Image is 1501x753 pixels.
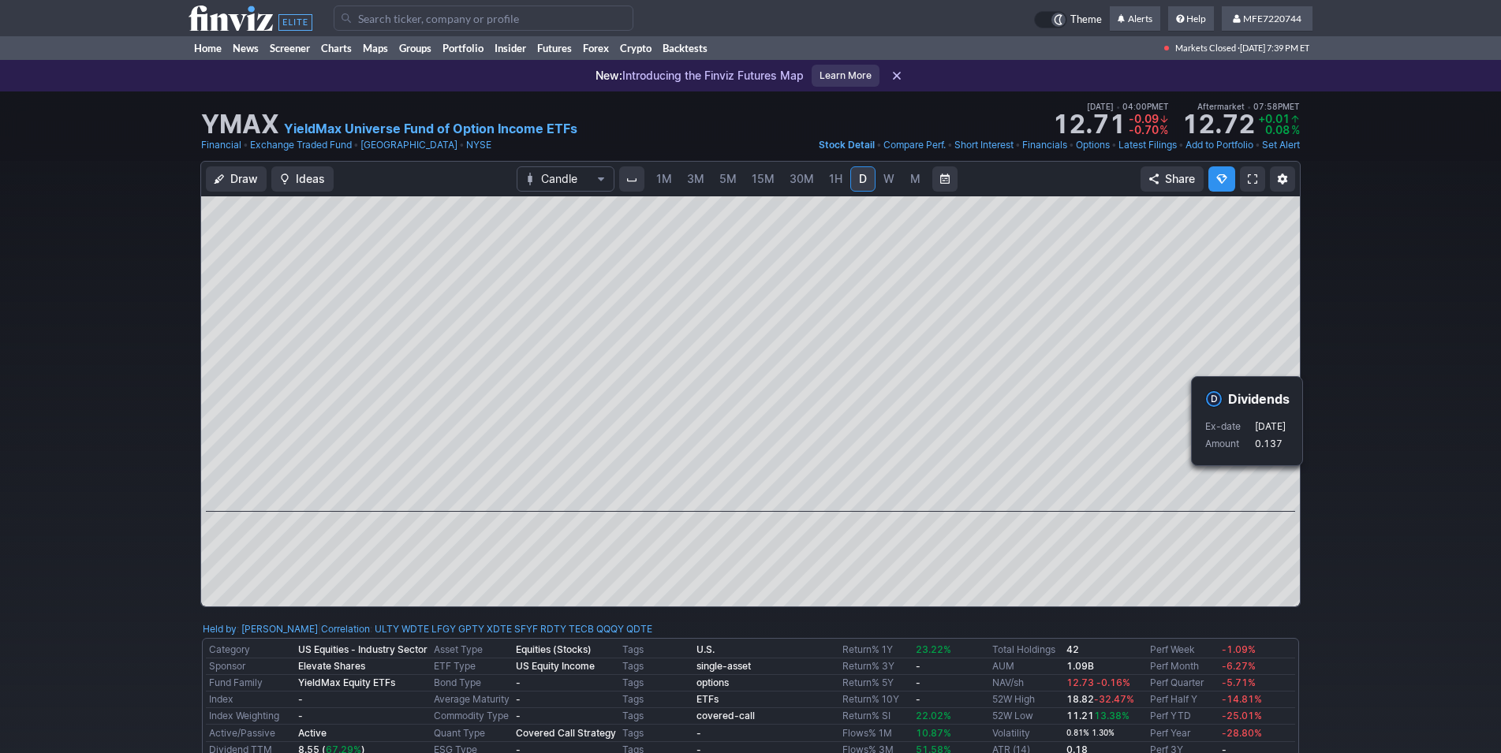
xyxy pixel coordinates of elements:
[883,172,894,185] span: W
[298,660,365,672] b: Elevate Shares
[989,725,1063,742] td: Volatility
[1087,99,1169,114] span: [DATE] 04:00PM ET
[1270,166,1295,192] button: Chart Settings
[947,137,953,153] span: •
[696,710,755,721] a: covered-call
[298,643,428,655] b: US Equities - Industry Sector
[1129,112,1159,125] span: -0.09
[230,171,258,187] span: Draw
[839,691,912,708] td: Return% 10Y
[1066,660,1094,672] b: 1.09B
[859,172,867,185] span: D
[577,36,614,60] a: Forex
[614,36,657,60] a: Crypto
[916,643,951,655] span: 23.22%
[431,658,513,675] td: ETF Type
[790,172,814,185] span: 30M
[1222,710,1262,721] span: -25.01%
[876,166,902,192] a: W
[680,166,711,192] a: 3M
[227,36,264,60] a: News
[1255,137,1260,153] span: •
[1066,693,1134,705] b: 18.82
[1205,436,1253,452] p: Amount
[357,36,394,60] a: Maps
[1265,123,1290,136] span: 0.08
[459,137,465,153] span: •
[883,137,946,153] a: Compare Perf.
[516,660,595,672] b: US Equity Income
[394,36,437,60] a: Groups
[687,172,704,185] span: 3M
[1222,693,1262,705] span: -14.81%
[243,137,248,153] span: •
[514,621,538,637] a: SFYF
[1066,710,1129,721] b: 11.21
[1191,376,1303,466] div: Event
[1165,171,1195,187] span: Share
[203,623,237,635] a: Held by
[206,725,295,742] td: Active/Passive
[516,693,521,705] b: -
[596,68,804,84] p: Introducing the Finviz Futures Map
[883,139,946,151] span: Compare Perf.
[516,677,521,688] b: -
[1168,6,1214,32] a: Help
[619,642,693,658] td: Tags
[437,36,489,60] a: Portfolio
[819,139,875,151] span: Stock Detail
[696,660,751,672] a: single-asset
[1262,137,1300,153] a: Set Alert
[989,675,1063,691] td: NAV/sh
[839,725,912,742] td: Flows% 1M
[1185,137,1253,153] a: Add to Portfolio
[876,137,882,153] span: •
[360,137,457,153] a: [GEOGRAPHIC_DATA]
[1066,677,1094,688] span: 12.73
[916,727,951,739] span: 10.87%
[619,708,693,725] td: Tags
[1147,691,1219,708] td: Perf Half Y
[431,691,513,708] td: Average Maturity
[431,642,513,658] td: Asset Type
[850,166,876,192] a: D
[206,708,295,725] td: Index Weighting
[752,172,775,185] span: 15M
[1222,677,1256,688] span: -5.71%
[1222,643,1256,655] span: -1.09%
[1208,166,1235,192] button: Explore new features
[626,621,652,637] a: QDTE
[619,658,693,675] td: Tags
[298,693,303,705] b: -
[839,708,912,725] td: Return% SI
[932,166,958,192] button: Range
[839,658,912,675] td: Return% 3Y
[1094,710,1129,721] span: 13.38%
[712,166,744,192] a: 5M
[1076,137,1110,153] a: Options
[206,691,295,708] td: Index
[1141,166,1204,192] button: Share
[1110,6,1160,32] a: Alerts
[321,623,370,635] a: Correlation
[284,119,577,138] a: YieldMax Universe Fund of Option Income ETFs
[619,675,693,691] td: Tags
[1147,725,1219,742] td: Perf Year
[201,112,279,137] h1: YMAX
[619,166,644,192] button: Interval
[1222,660,1256,672] span: -6.27%
[782,166,821,192] a: 30M
[516,727,616,739] b: Covered Call Strategy
[532,36,577,60] a: Futures
[649,166,679,192] a: 1M
[839,675,912,691] td: Return% 5Y
[1015,137,1021,153] span: •
[489,36,532,60] a: Insider
[431,725,513,742] td: Quant Type
[1255,436,1286,452] p: 0.137
[1243,13,1301,24] span: MFE7220744
[696,693,719,705] b: ETFs
[1147,708,1219,725] td: Perf YTD
[206,675,295,691] td: Fund Family
[1197,99,1300,114] span: Aftermarket 07:58PM ET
